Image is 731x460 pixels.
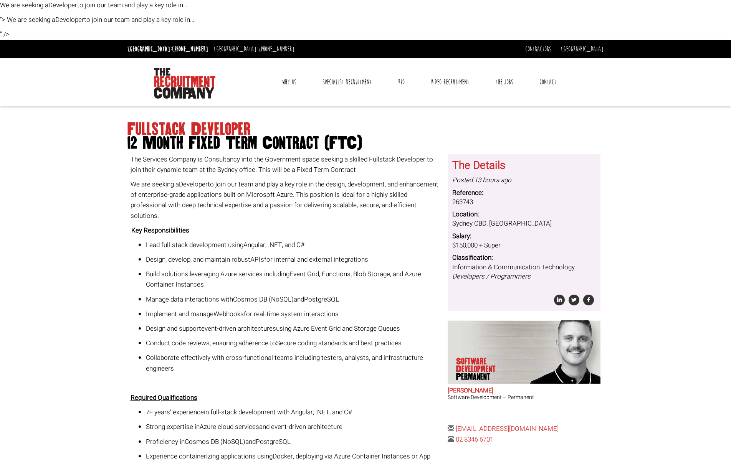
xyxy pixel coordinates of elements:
dt: Location: [452,210,596,219]
img: Sam Williamson does Software Development Permanent [527,320,600,384]
h1: Fullstack Developer [127,122,604,150]
i: Posted 13 hours ago [452,175,511,185]
span: We are seeking a [7,15,55,25]
li: [GEOGRAPHIC_DATA]: [212,43,296,55]
span: to join our team and play a key role in the design, development, and enhancement of enterprise-gr... [131,180,438,221]
span: APIs [250,255,264,264]
span: to join our team and play a key role in… [77,0,187,10]
a: [EMAIL_ADDRESS][DOMAIN_NAME] [456,424,559,434]
dt: Salary: [452,232,596,241]
h3: The Details [452,160,596,172]
span: Conduct code reviews, ensuring adherence to [146,338,276,348]
span: Azure cloud services [200,422,259,432]
p: The Services Company is Consultancy into the Government space seeking a skilled Fullstack Develop... [131,154,442,175]
span: event-driven architectures [201,324,276,333]
a: Why Us [276,73,302,92]
span: Proficiency in [146,437,185,447]
dd: Information & Communication Technology [452,263,596,282]
dt: Reference: [452,188,596,198]
span: Secure coding standards and best practices [276,338,402,348]
a: 02 8346 6701 [456,435,493,444]
a: Video Recruitment [425,73,475,92]
a: Contractors [525,45,551,53]
span: 7+ years’ experience [146,407,204,417]
span: Developer [48,0,77,10]
a: Contact [534,73,562,92]
span: Strong expertise in [146,422,200,432]
span: PostgreSQL [256,437,291,447]
span: Implement and manage [146,309,213,319]
span: Build solutions leveraging Azure services including [146,269,289,279]
span: Webhooks [213,309,244,319]
a: RPO [392,73,410,92]
span: Collaborate effectively with cross-functional teams including testers, analysts, and infrastructu... [146,353,423,373]
span: Cosmos DB (NoSQL) [233,295,294,304]
span: Developer [55,15,84,25]
img: The Recruitment Company [154,68,215,99]
span: Design, develop, and maintain robust [146,255,250,264]
a: The Jobs [490,73,519,92]
h3: Software Development – Permanent [448,394,600,400]
span: and [294,295,304,304]
a: [GEOGRAPHIC_DATA] [561,45,604,53]
span: for real-time system interactions [244,309,339,319]
span: Event Grid, Functions, Blob Storage, and Azure Container Instances [146,269,421,289]
span: Cosmos DB (NoSQL) [185,437,245,447]
h2: [PERSON_NAME] [448,387,600,394]
li: [GEOGRAPHIC_DATA]: [126,43,210,55]
dd: 263743 [452,198,596,207]
span: Permanent [456,373,515,381]
span: Lead full-stack development using [146,240,243,250]
span: We are seeking a [131,180,179,189]
span: Required Qualifications [131,393,197,402]
dt: Classification: [452,253,596,262]
dd: $150,000 + Super [452,241,596,250]
span: Key Responsibilities [131,226,189,235]
span: Developer [179,180,208,189]
span: for internal and external integrations [264,255,368,264]
a: [PHONE_NUMBER] [172,45,208,53]
a: [PHONE_NUMBER] [258,45,294,53]
span: Angular, .NET, and C# [243,240,304,250]
span: Manage data interactions with [146,295,233,304]
a: Specialist Recruitment [317,73,377,92]
span: in full-stack development with Angular, .NET, and C# [204,407,352,417]
span: Design and support [146,324,201,333]
dd: Sydney CBD, [GEOGRAPHIC_DATA] [452,219,596,228]
span: and [245,437,256,447]
span: using Azure Event Grid and Storage Queues [276,324,400,333]
i: Developers / Programmers [452,272,531,281]
span: and event-driven architecture [259,422,342,432]
span: 12 Month Fixed Term Contract (FTC) [127,136,604,150]
span: PostgreSQL [304,295,339,304]
span: to join our team and play a key role in… [84,15,194,25]
p: Software Development [456,358,515,381]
